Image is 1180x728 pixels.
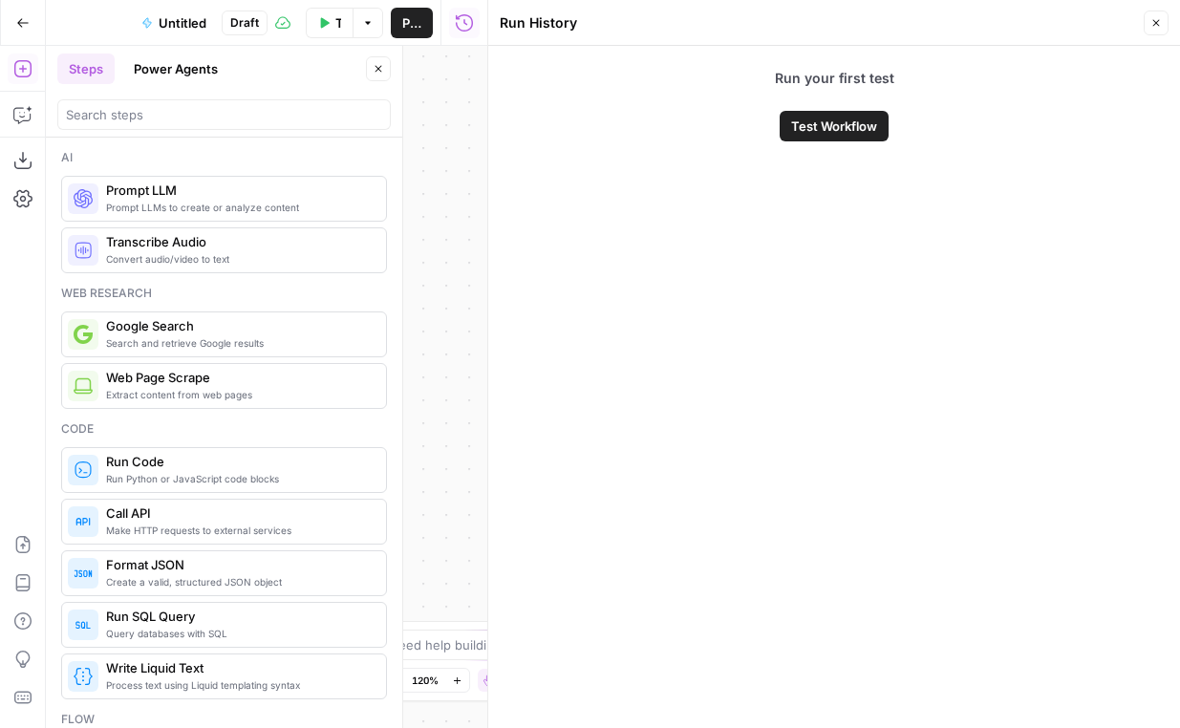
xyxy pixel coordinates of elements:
[106,626,371,641] span: Query databases with SQL
[106,677,371,693] span: Process text using Liquid templating syntax
[106,368,371,387] span: Web Page Scrape
[106,607,371,626] span: Run SQL Query
[780,111,889,141] button: Test Workflow
[130,8,218,38] button: Untitled
[106,658,371,677] span: Write Liquid Text
[335,13,341,32] span: Test Data
[230,14,259,32] span: Draft
[57,54,115,84] button: Steps
[412,673,439,688] span: 120%
[106,200,371,215] span: Prompt LLMs to create or analyze content
[391,8,433,38] button: Publish
[402,13,421,32] span: Publish
[106,335,371,351] span: Search and retrieve Google results
[106,232,371,251] span: Transcribe Audio
[106,316,371,335] span: Google Search
[61,420,387,438] div: Code
[106,387,371,402] span: Extract content from web pages
[752,46,917,111] span: Run your first test
[61,285,387,302] div: Web research
[791,117,877,136] span: Test Workflow
[106,181,371,200] span: Prompt LLM
[66,105,382,124] input: Search steps
[106,452,371,471] span: Run Code
[61,711,387,728] div: Flow
[106,523,371,538] span: Make HTTP requests to external services
[106,555,371,574] span: Format JSON
[106,503,371,523] span: Call API
[61,149,387,166] div: Ai
[106,574,371,589] span: Create a valid, structured JSON object
[159,13,206,32] span: Untitled
[106,471,371,486] span: Run Python or JavaScript code blocks
[122,54,229,84] button: Power Agents
[306,8,353,38] button: Test Data
[106,251,371,267] span: Convert audio/video to text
